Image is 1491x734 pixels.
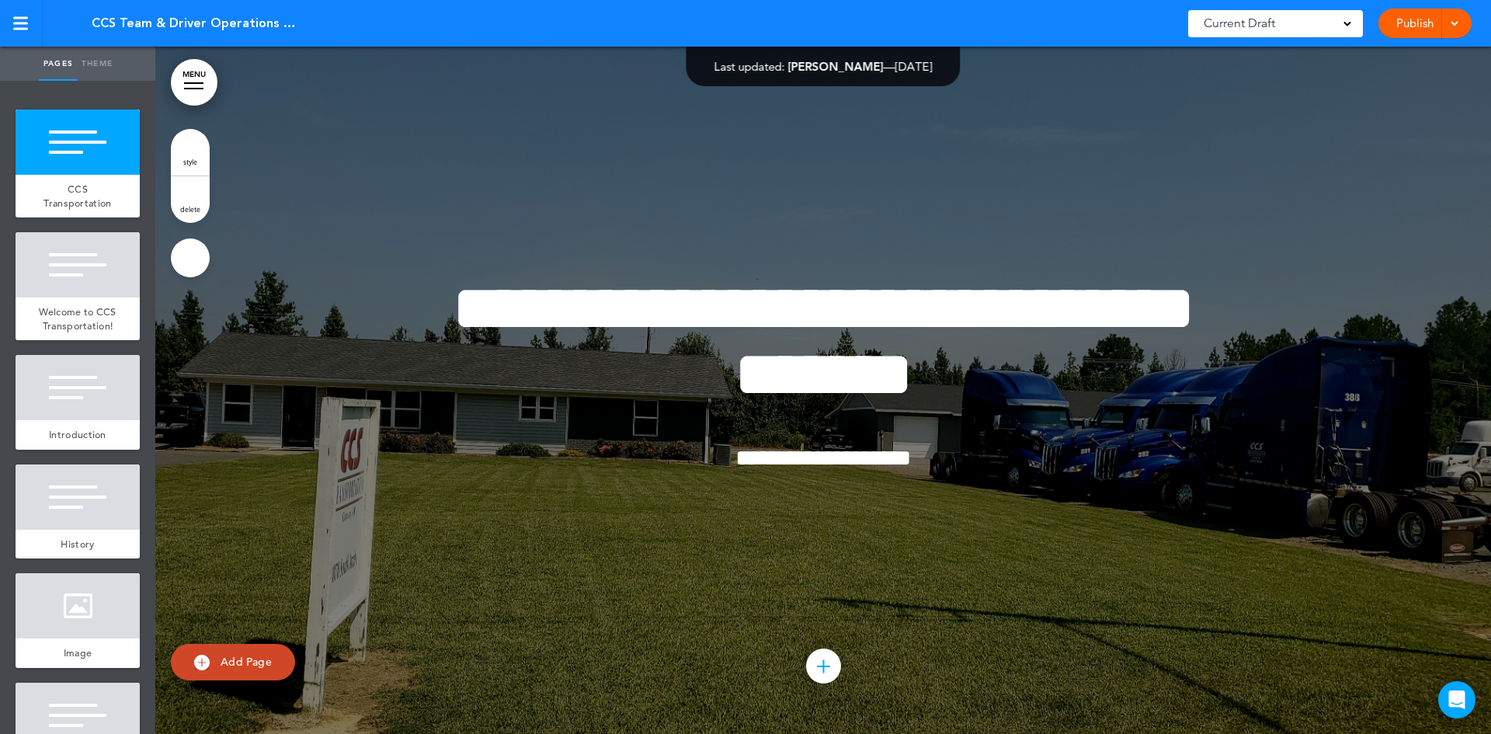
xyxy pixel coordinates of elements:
span: delete [180,204,200,214]
span: Last updated: [714,59,785,74]
a: MENU [171,59,217,106]
a: Pages [39,47,78,81]
a: Theme [78,47,116,81]
a: Welcome to CCS Transportation! [16,297,140,340]
span: CCS Team & Driver Operations Handbook [92,15,301,32]
span: [PERSON_NAME] [788,59,884,74]
img: add.svg [194,655,210,670]
a: Publish [1390,9,1439,38]
span: style [183,157,197,166]
a: History [16,530,140,559]
a: Introduction [16,420,140,450]
a: Add Page [171,644,295,680]
a: CCS Transportation [16,175,140,217]
a: style [171,129,210,176]
span: Current Draft [1204,12,1275,34]
span: Welcome to CCS Transportation! [39,305,116,332]
a: Image [16,638,140,668]
span: [DATE] [895,59,933,74]
span: Add Page [221,655,272,669]
span: CCS Transportation [43,183,111,210]
a: delete [171,176,210,223]
span: History [61,537,94,551]
span: Introduction [49,428,106,441]
div: — [714,61,933,72]
span: Image [64,646,92,659]
div: Open Intercom Messenger [1438,681,1475,718]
